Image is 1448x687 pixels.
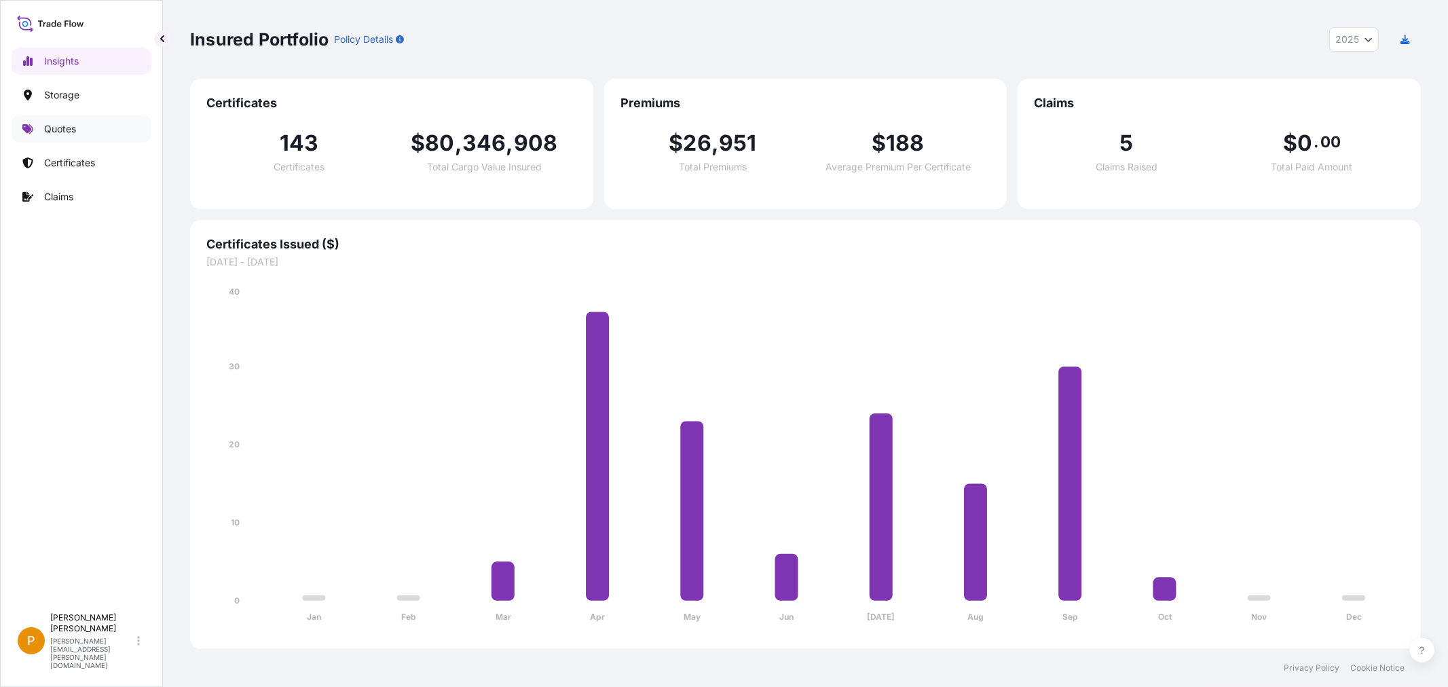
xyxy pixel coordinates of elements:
[427,162,542,172] span: Total Cargo Value Insured
[206,236,1405,253] span: Certificates Issued ($)
[190,29,329,50] p: Insured Portfolio
[872,132,886,154] span: $
[455,132,462,154] span: ,
[44,190,73,204] p: Claims
[234,595,240,606] tspan: 0
[229,286,240,297] tspan: 40
[44,88,79,102] p: Storage
[1335,33,1359,46] span: 2025
[514,132,558,154] span: 908
[679,162,747,172] span: Total Premiums
[1120,132,1134,154] span: 5
[206,255,1405,269] span: [DATE] - [DATE]
[50,637,134,669] p: [PERSON_NAME][EMAIL_ADDRESS][PERSON_NAME][DOMAIN_NAME]
[684,132,711,154] span: 26
[44,54,79,68] p: Insights
[12,115,151,143] a: Quotes
[1320,136,1341,147] span: 00
[229,439,240,449] tspan: 20
[886,132,925,154] span: 188
[231,517,240,527] tspan: 10
[1271,162,1353,172] span: Total Paid Amount
[50,612,134,634] p: [PERSON_NAME] [PERSON_NAME]
[868,612,895,623] tspan: [DATE]
[1297,132,1312,154] span: 0
[462,132,506,154] span: 346
[1158,612,1172,623] tspan: Oct
[779,612,794,623] tspan: Jun
[1350,663,1405,673] a: Cookie Notice
[401,612,416,623] tspan: Feb
[684,612,701,623] tspan: May
[496,612,511,623] tspan: Mar
[669,132,683,154] span: $
[1034,95,1405,111] span: Claims
[44,156,95,170] p: Certificates
[12,183,151,210] a: Claims
[229,361,240,371] tspan: 30
[1096,162,1157,172] span: Claims Raised
[1329,27,1379,52] button: Year Selector
[506,132,514,154] span: ,
[425,132,454,154] span: 80
[27,634,35,648] span: P
[590,612,605,623] tspan: Apr
[12,81,151,109] a: Storage
[274,162,324,172] span: Certificates
[1314,136,1319,147] span: .
[44,122,76,136] p: Quotes
[12,149,151,177] a: Certificates
[307,612,321,623] tspan: Jan
[1062,612,1078,623] tspan: Sep
[12,48,151,75] a: Insights
[1346,612,1362,623] tspan: Dec
[711,132,719,154] span: ,
[719,132,757,154] span: 951
[206,95,577,111] span: Certificates
[1283,132,1297,154] span: $
[280,132,319,154] span: 143
[1284,663,1339,673] a: Privacy Policy
[620,95,991,111] span: Premiums
[967,612,984,623] tspan: Aug
[334,33,393,46] p: Policy Details
[825,162,971,172] span: Average Premium Per Certificate
[411,132,425,154] span: $
[1252,612,1268,623] tspan: Nov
